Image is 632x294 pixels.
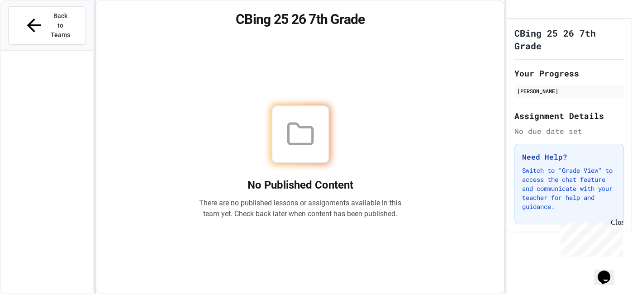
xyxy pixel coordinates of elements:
[199,198,402,219] p: There are no published lessons or assignments available in this team yet. Check back later when c...
[522,166,616,211] p: Switch to "Grade View" to access the chat feature and communicate with your teacher for help and ...
[107,11,493,28] h1: CBing 25 26 7th Grade
[522,152,616,162] h3: Need Help?
[514,126,624,137] div: No due date set
[514,67,624,80] h2: Your Progress
[517,87,621,95] div: [PERSON_NAME]
[594,258,623,285] iframe: chat widget
[8,6,86,45] button: Back to Teams
[557,218,623,257] iframe: chat widget
[4,4,62,57] div: Chat with us now!Close
[514,109,624,122] h2: Assignment Details
[50,11,71,40] span: Back to Teams
[199,178,402,192] h2: No Published Content
[514,27,624,52] h1: CBing 25 26 7th Grade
